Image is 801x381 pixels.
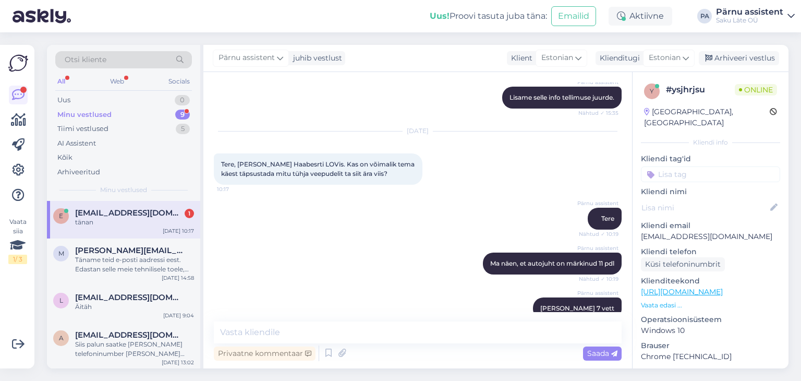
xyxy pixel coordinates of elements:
div: Socials [166,75,192,88]
span: Saada [587,349,617,358]
span: Nähtud ✓ 10:19 [579,230,618,238]
div: [DATE] 14:58 [162,274,194,282]
span: e [59,212,63,220]
div: [DATE] 10:17 [163,227,194,235]
div: tänan [75,218,194,227]
span: Pärnu assistent [219,52,275,64]
div: [GEOGRAPHIC_DATA], [GEOGRAPHIC_DATA] [644,106,770,128]
a: [URL][DOMAIN_NAME] [641,287,723,296]
div: 9 [175,110,190,120]
div: Uus [57,95,70,105]
p: Vaata edasi ... [641,301,780,310]
div: 5 [176,124,190,134]
span: y [650,87,654,95]
span: Tere [601,215,614,222]
div: 1 / 3 [8,255,27,264]
div: Vaata siia [8,217,27,264]
div: Pärnu assistent [716,8,783,16]
div: Klienditugi [596,53,640,64]
div: Saku Läte OÜ [716,16,783,25]
div: Küsi telefoninumbrit [641,257,725,271]
div: [DATE] 13:02 [162,359,194,366]
span: m [58,249,64,257]
p: Kliendi email [641,220,780,231]
div: PA [697,9,712,23]
img: Askly Logo [8,53,28,73]
input: Lisa nimi [641,202,768,213]
div: 1 [185,209,194,218]
span: Minu vestlused [100,185,147,195]
input: Lisa tag [641,166,780,182]
p: Operatsioonisüsteem [641,314,780,325]
span: A [59,334,64,342]
div: # ysjhrjsu [666,84,735,96]
span: marlen.kambre@gmail.com [75,246,184,255]
div: Täname teid e-posti aadressi eest. Edastan selle meie tehnilisele toele, kes saadab teile juhendi... [75,255,194,274]
div: 0 [175,95,190,105]
span: Nähtud ✓ 10:19 [579,275,618,283]
div: Arhiveeri vestlus [699,51,779,65]
div: Kõik [57,152,72,163]
span: Pärnu assistent [577,199,618,207]
p: Klienditeekond [641,276,780,287]
span: Estonian [649,52,681,64]
span: l [59,296,63,304]
div: Arhiveeritud [57,167,100,177]
div: [DATE] [214,126,622,136]
span: Online [735,84,777,96]
span: Ma näen, et autojuht on märkinud 11 pdl [490,259,614,267]
p: Chrome [TECHNICAL_ID] [641,351,780,362]
b: Uus! [430,11,450,21]
div: All [55,75,67,88]
span: liisi@grow.ee [75,293,184,302]
div: Proovi tasuta juba täna: [430,10,547,22]
p: Brauser [641,340,780,351]
a: Pärnu assistentSaku Läte OÜ [716,8,795,25]
span: Andriuslit73@gmail.com [75,330,184,340]
div: [DATE] 9:04 [163,312,194,319]
div: Äitäh [75,302,194,312]
div: AI Assistent [57,138,96,149]
p: Kliendi nimi [641,186,780,197]
p: Kliendi telefon [641,246,780,257]
div: juhib vestlust [289,53,342,64]
span: Lisame selle info tellimuse juurde. [509,93,614,101]
p: Windows 10 [641,325,780,336]
div: Aktiivne [609,7,672,26]
span: [PERSON_NAME] 7 vett [540,304,614,312]
span: Otsi kliente [65,54,106,65]
div: Kliendi info [641,138,780,147]
p: [EMAIL_ADDRESS][DOMAIN_NAME] [641,231,780,242]
span: Pärnu assistent [577,244,618,252]
div: Siis palun saatke [PERSON_NAME] telefoninumber [PERSON_NAME] aadress, et müügiesinada saaks Teieg... [75,340,194,359]
div: Tiimi vestlused [57,124,108,134]
div: Web [108,75,126,88]
span: Pärnu assistent [577,78,618,86]
button: Emailid [551,6,596,26]
span: 10:17 [217,185,256,193]
span: Nähtud ✓ 15:35 [578,109,618,117]
p: Kliendi tag'id [641,153,780,164]
div: Klient [507,53,532,64]
span: Estonian [541,52,573,64]
div: Minu vestlused [57,110,112,120]
span: Tere, [PERSON_NAME] Haabesrti LOVis. Kas on võimalik tema käest täpsustada mitu tühja veepudelit ... [221,160,416,177]
span: Pärnu assistent [577,289,618,297]
div: Privaatne kommentaar [214,347,315,361]
span: eve.salumaa@tallinnlv.ee [75,208,184,218]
